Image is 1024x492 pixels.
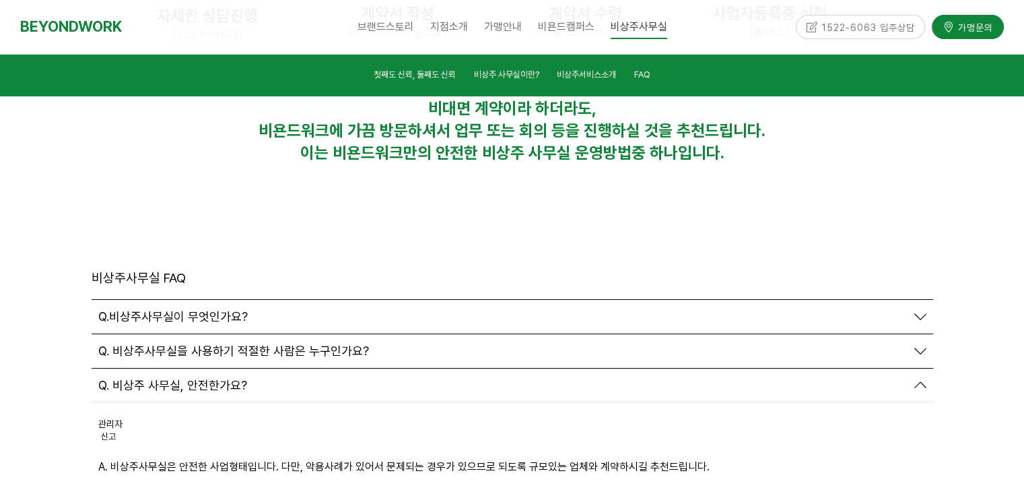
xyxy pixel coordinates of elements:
[300,143,632,162] span: 이는 비욘드워크만의 안전한 비상주 사무실 운영방법
[98,417,123,431] div: 관리자
[92,267,186,290] header: 비상주사무실 FAQ
[98,458,926,476] p: A. 비상주사무실은 안전한 사업형태입니다. 다만, 악용사례가 있어서 문제되는 경우가 있으므로 되도록 규모있는 업체와 계약하시길 추천드립니다.
[932,15,1004,38] a: 가맹문의
[476,10,530,44] a: 가맹안내
[603,10,675,44] a: 비상주사무실
[632,143,724,162] strong: 중 하나입니다.
[530,10,603,44] a: 비욘드캠퍼스
[349,10,422,44] a: 브랜드스토리
[374,69,456,80] span: 첫째도 신뢰, 둘째도 신뢰
[430,20,468,33] span: 지점소개
[634,69,650,80] span: FAQ
[557,67,616,86] a: 비상주서비스소개
[98,344,369,359] span: Q. 비상주사무실을 사용하기 적절한 사람은 누구인가요?
[474,67,539,86] a: 비상주 사무실이란?
[20,14,122,39] a: BEYONDWORK
[611,16,667,39] span: 비상주사무실
[101,431,116,441] a: 신고
[357,20,414,33] span: 브랜드스토리
[259,121,765,140] span: 비욘드워크에 가끔 방문하셔서 업무 또는 회의 등을 진행하실 것을 추천드립니다.
[634,67,650,86] a: FAQ
[428,98,596,118] strong: 비대면 계약이라 하더라도,
[474,69,539,80] span: 비상주 사무실이란?
[98,378,247,393] span: Q. 비상주 사무실, 안전한가요?
[422,10,476,44] a: 지점소개
[374,67,456,86] a: 첫째도 신뢰, 둘째도 신뢰
[538,20,594,33] span: 비욘드캠퍼스
[954,20,993,34] span: 가맹문의
[557,69,616,80] span: 비상주서비스소개
[484,20,522,33] span: 가맹안내
[98,309,248,324] span: Q.비상주사무실이 무엇인가요?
